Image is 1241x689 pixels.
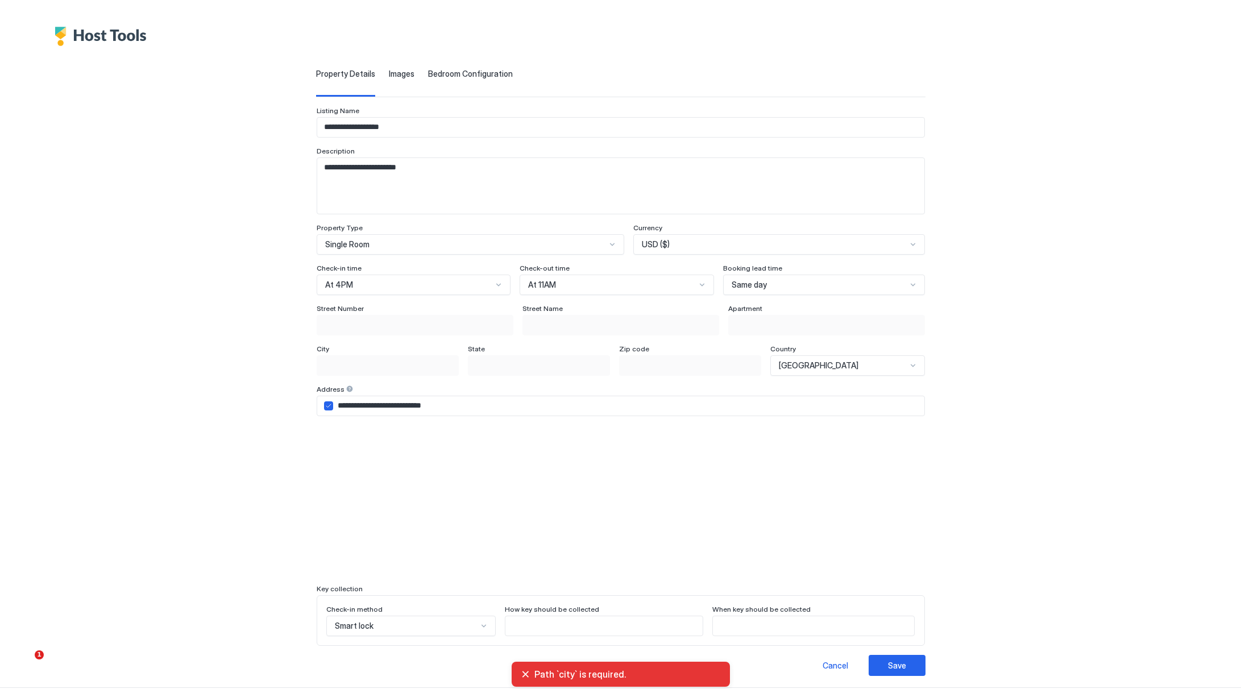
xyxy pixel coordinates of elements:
span: Property Type [317,223,363,232]
input: Input Field [317,356,458,375]
span: State [468,344,485,353]
span: City [317,344,329,353]
input: Input Field [317,316,513,335]
iframe: Property location map [317,430,925,575]
span: Street Number [317,304,364,313]
div: airbnbAddress [324,401,333,410]
span: Check-out time [520,264,570,272]
span: At 4PM [325,280,353,290]
span: Description [317,147,355,155]
span: Booking lead time [723,264,782,272]
iframe: Intercom live chat [11,650,39,678]
button: Save [869,655,925,676]
span: Property Details [316,69,375,79]
span: Same day [732,280,767,290]
input: Input Field [317,118,924,137]
span: Check-in method [326,605,383,613]
span: Street Name [522,304,563,313]
span: Single Room [325,239,370,250]
span: Smart lock [335,621,373,631]
button: Cancel [807,655,864,676]
span: 1 [35,650,44,659]
input: Input Field [713,616,914,636]
span: Currency [633,223,662,232]
span: Zip code [619,344,649,353]
input: Input Field [729,316,924,335]
textarea: Input Field [317,158,924,214]
span: Country [770,344,796,353]
span: Listing Name [317,106,359,115]
span: At 11AM [528,280,556,290]
span: Bedroom Configuration [428,69,513,79]
span: Check-in time [317,264,362,272]
input: Input Field [468,356,609,375]
span: Apartment [728,304,762,313]
span: Address [317,385,345,393]
span: Key collection [317,584,363,593]
input: Input Field [333,396,924,416]
span: When key should be collected [712,605,811,613]
input: Input Field [523,316,719,335]
span: Path `city` is required. [534,669,721,680]
span: [GEOGRAPHIC_DATA] [779,360,858,371]
span: Images [389,69,414,79]
div: Host Tools Logo [55,27,152,46]
span: USD ($) [642,239,670,250]
input: Input Field [620,356,761,375]
input: Input Field [505,616,703,636]
span: How key should be collected [505,605,599,613]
